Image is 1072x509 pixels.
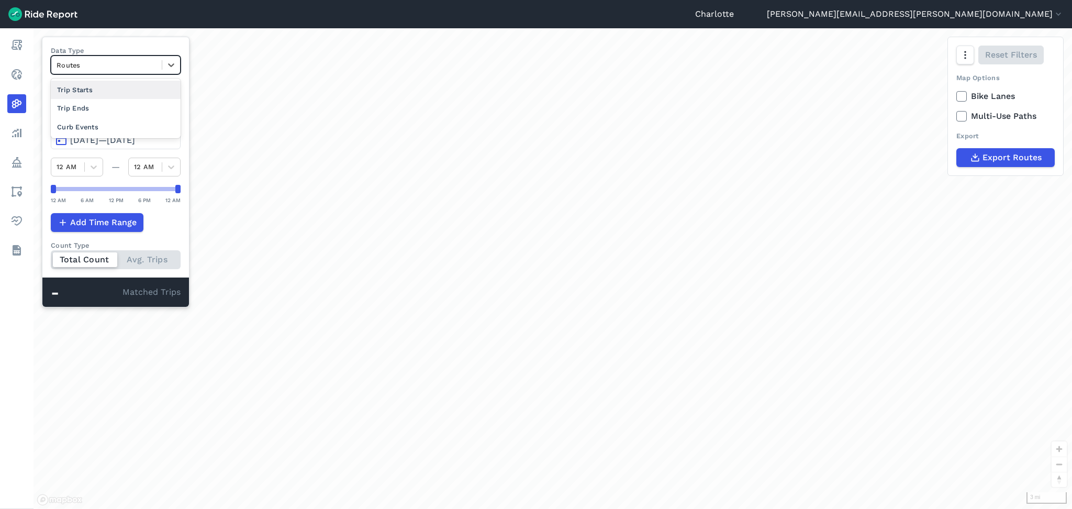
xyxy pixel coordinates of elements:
img: Ride Report [8,7,77,21]
span: [DATE]—[DATE] [70,135,135,145]
button: Export Routes [956,148,1055,167]
span: Reset Filters [985,49,1037,61]
a: Datasets [7,241,26,260]
div: 6 AM [81,195,94,205]
button: [DATE]—[DATE] [51,130,181,149]
div: Count Type [51,240,181,250]
div: Trip Starts [51,81,181,99]
a: Report [7,36,26,54]
a: Policy [7,153,26,172]
label: Multi-Use Paths [956,110,1055,123]
div: Export [956,131,1055,141]
div: Curb Events [51,118,181,136]
span: Export Routes [982,151,1042,164]
a: Areas [7,182,26,201]
button: Add Time Range [51,213,143,232]
button: [PERSON_NAME][EMAIL_ADDRESS][PERSON_NAME][DOMAIN_NAME] [767,8,1064,20]
div: 12 AM [51,195,66,205]
div: Map Options [956,73,1055,83]
a: Health [7,212,26,230]
div: Matched Trips [42,278,189,307]
div: Trip Ends [51,99,181,117]
label: Data Type [51,46,181,56]
div: loading [33,28,1072,509]
a: Analyze [7,124,26,142]
div: - [51,286,122,300]
div: 12 PM [109,195,124,205]
button: Reset Filters [978,46,1044,64]
a: Heatmaps [7,94,26,113]
label: Bike Lanes [956,90,1055,103]
span: Add Time Range [70,216,137,229]
a: Charlotte [695,8,734,20]
div: — [103,161,128,173]
a: Realtime [7,65,26,84]
div: 6 PM [138,195,151,205]
div: 12 AM [165,195,181,205]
